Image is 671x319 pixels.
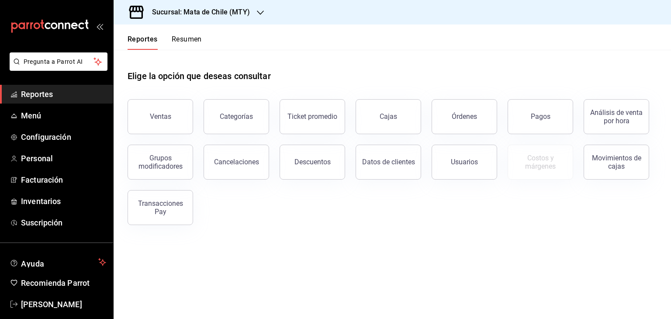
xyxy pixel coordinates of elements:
[21,174,106,186] span: Facturación
[21,298,106,310] span: [PERSON_NAME]
[133,154,187,170] div: Grupos modificadores
[21,195,106,207] span: Inventarios
[172,35,202,50] button: Resumen
[356,145,421,180] button: Datos de clientes
[6,63,107,73] a: Pregunta a Parrot AI
[21,277,106,289] span: Recomienda Parrot
[356,99,421,134] a: Cajas
[432,145,497,180] button: Usuarios
[287,112,337,121] div: Ticket promedio
[452,112,477,121] div: Órdenes
[128,35,158,50] button: Reportes
[21,257,95,267] span: Ayuda
[513,154,567,170] div: Costos y márgenes
[128,69,271,83] h1: Elige la opción que deseas consultar
[128,145,193,180] button: Grupos modificadores
[531,112,550,121] div: Pagos
[220,112,253,121] div: Categorías
[21,217,106,229] span: Suscripción
[21,131,106,143] span: Configuración
[432,99,497,134] button: Órdenes
[21,88,106,100] span: Reportes
[380,111,398,122] div: Cajas
[21,110,106,121] span: Menú
[128,35,202,50] div: navigation tabs
[204,99,269,134] button: Categorías
[128,190,193,225] button: Transacciones Pay
[508,145,573,180] button: Contrata inventarios para ver este reporte
[96,23,103,30] button: open_drawer_menu
[24,57,94,66] span: Pregunta a Parrot AI
[214,158,259,166] div: Cancelaciones
[589,108,643,125] div: Análisis de venta por hora
[508,99,573,134] button: Pagos
[584,145,649,180] button: Movimientos de cajas
[21,153,106,164] span: Personal
[589,154,643,170] div: Movimientos de cajas
[280,145,345,180] button: Descuentos
[584,99,649,134] button: Análisis de venta por hora
[204,145,269,180] button: Cancelaciones
[133,199,187,216] div: Transacciones Pay
[145,7,250,17] h3: Sucursal: Mata de Chile (MTY)
[10,52,107,71] button: Pregunta a Parrot AI
[362,158,415,166] div: Datos de clientes
[294,158,331,166] div: Descuentos
[280,99,345,134] button: Ticket promedio
[128,99,193,134] button: Ventas
[150,112,171,121] div: Ventas
[451,158,478,166] div: Usuarios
